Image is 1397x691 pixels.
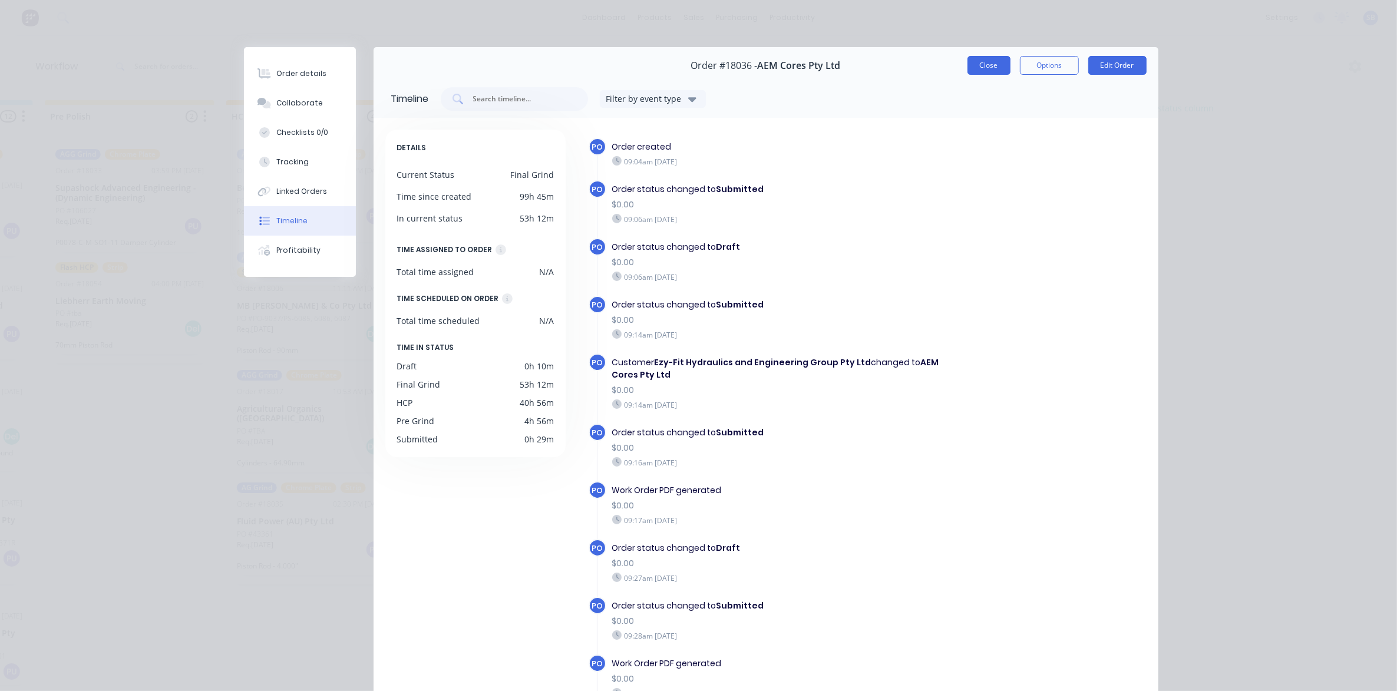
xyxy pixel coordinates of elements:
span: PO [592,357,603,368]
button: Tracking [244,147,356,177]
button: Timeline [244,206,356,236]
div: 0h 10m [524,360,554,372]
div: Customer changed to [612,356,956,381]
div: Order status changed to [612,542,956,554]
button: Close [967,56,1010,75]
button: Checklists 0/0 [244,118,356,147]
div: $0.00 [612,314,956,326]
span: PO [592,184,603,195]
span: PO [592,600,603,611]
div: 09:28am [DATE] [612,630,956,641]
div: Draft [397,360,417,372]
div: 53h 12m [520,378,554,391]
div: N/A [539,266,554,278]
b: AEM Cores Pty Ltd [612,356,939,381]
span: PO [592,299,603,310]
b: Ezy-Fit Hydraulics and Engineering Group Pty Ltd [655,356,871,368]
div: 09:06am [DATE] [612,272,956,282]
span: PO [592,658,603,669]
div: Submitted [397,433,438,445]
div: Order created [612,141,956,153]
div: Time since created [397,190,472,203]
div: $0.00 [612,384,956,396]
div: Filter by event type [606,92,685,105]
div: 09:14am [DATE] [612,399,956,410]
div: Timeline [276,216,308,226]
div: Final Grind [397,378,441,391]
div: HCP [397,396,413,409]
div: 53h 12m [520,212,554,224]
span: PO [592,485,603,496]
span: PO [592,242,603,253]
div: Pre Grind [397,415,435,427]
button: Linked Orders [244,177,356,206]
b: Draft [716,241,741,253]
div: N/A [539,315,554,327]
div: Order status changed to [612,600,956,612]
button: Edit Order [1088,56,1147,75]
div: $0.00 [612,673,956,685]
div: Order status changed to [612,299,956,311]
div: TIME ASSIGNED TO ORDER [397,243,493,256]
div: 4h 56m [524,415,554,427]
b: Submitted [716,183,764,195]
b: Submitted [716,426,764,438]
div: Current Status [397,168,455,181]
div: 09:27am [DATE] [612,573,956,583]
div: Linked Orders [276,186,327,197]
span: DETAILS [397,141,427,154]
div: $0.00 [612,615,956,627]
div: Work Order PDF generated [612,484,956,497]
div: Timeline [391,92,429,106]
input: Search timeline... [472,93,570,105]
div: Order details [276,68,326,79]
div: Tracking [276,157,309,167]
div: $0.00 [612,199,956,211]
div: In current status [397,212,463,224]
b: Submitted [716,299,764,310]
div: Collaborate [276,98,323,108]
span: PO [592,543,603,554]
div: Profitability [276,245,321,256]
div: 0h 29m [524,433,554,445]
div: Total time scheduled [397,315,480,327]
div: Order status changed to [612,183,956,196]
b: Draft [716,542,741,554]
button: Collaborate [244,88,356,118]
div: $0.00 [612,557,956,570]
div: $0.00 [612,500,956,512]
div: 09:17am [DATE] [612,515,956,525]
div: 40h 56m [520,396,554,409]
span: PO [592,141,603,153]
span: TIME IN STATUS [397,341,454,354]
button: Filter by event type [600,90,706,108]
div: Work Order PDF generated [612,657,956,670]
div: 09:06am [DATE] [612,214,956,224]
div: 09:14am [DATE] [612,329,956,340]
div: $0.00 [612,442,956,454]
button: Order details [244,59,356,88]
span: PO [592,427,603,438]
div: Total time assigned [397,266,474,278]
div: Order status changed to [612,241,956,253]
div: 09:16am [DATE] [612,457,956,468]
div: Order status changed to [612,426,956,439]
span: Order #18036 - [691,60,758,71]
div: Final Grind [510,168,554,181]
button: Options [1020,56,1079,75]
div: Checklists 0/0 [276,127,328,138]
div: TIME SCHEDULED ON ORDER [397,292,499,305]
b: Submitted [716,600,764,611]
div: 99h 45m [520,190,554,203]
div: $0.00 [612,256,956,269]
button: Profitability [244,236,356,265]
span: AEM Cores Pty Ltd [758,60,841,71]
div: 09:04am [DATE] [612,156,956,167]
